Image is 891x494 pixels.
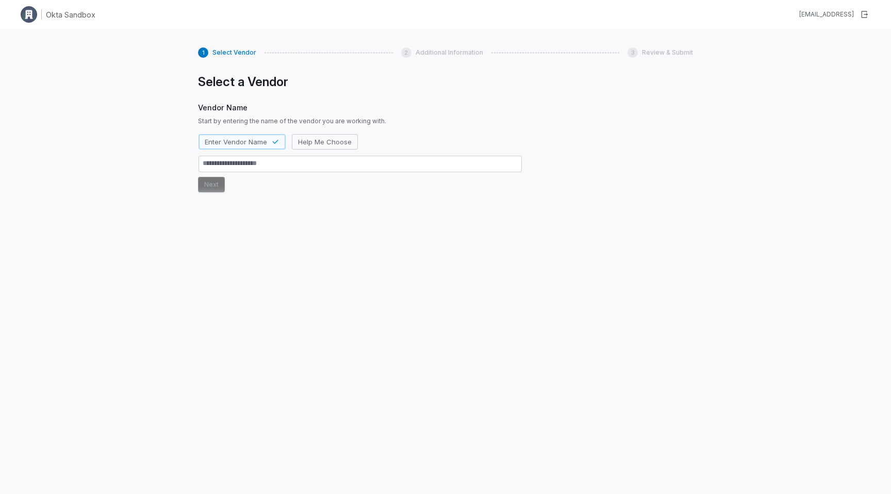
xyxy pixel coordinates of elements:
h1: Select a Vendor [198,74,522,90]
div: [EMAIL_ADDRESS] [799,10,854,19]
span: Select Vendor [212,48,256,57]
div: 1 [198,47,208,58]
img: Clerk Logo [21,6,37,23]
span: Help Me Choose [298,137,352,146]
span: Review & Submit [642,48,693,57]
button: Enter Vendor Name [199,134,286,150]
span: Start by entering the name of the vendor you are working with. [198,117,522,125]
h1: Okta Sandbox [46,9,95,20]
span: Enter Vendor Name [205,137,267,146]
div: 2 [401,47,411,58]
span: Additional Information [416,48,483,57]
div: 3 [628,47,638,58]
span: Vendor Name [198,102,522,113]
button: Help Me Choose [292,134,358,150]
